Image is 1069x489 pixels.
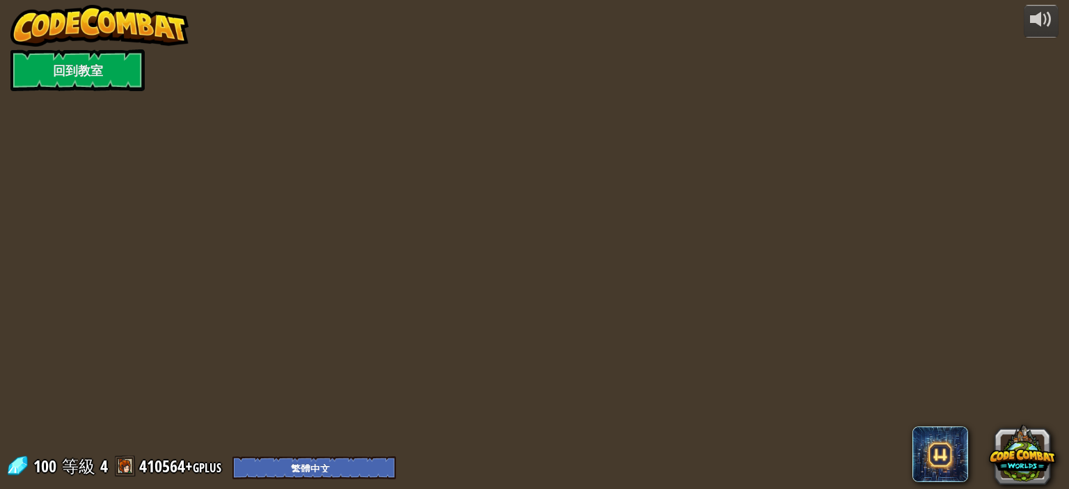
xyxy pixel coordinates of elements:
a: 410564+gplus [139,455,225,477]
img: CodeCombat - Learn how to code by playing a game [10,5,189,47]
button: 調整音量 [1024,5,1059,38]
span: 4 [100,455,108,477]
span: 100 [33,455,61,477]
a: 回到教室 [10,49,145,91]
span: 等級 [62,455,95,478]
